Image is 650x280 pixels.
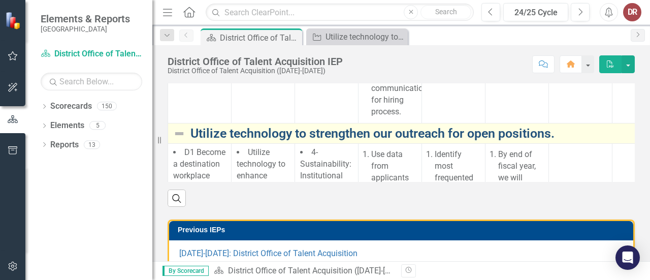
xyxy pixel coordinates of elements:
[309,30,405,43] a: Utilize technology to strengthen our outreach for open positions.
[41,73,142,90] input: Search Below...
[220,32,300,44] div: District Office of Talent Acquisition IEP
[503,3,568,21] button: 24/25 Cycle
[623,3,641,21] button: DR
[168,56,343,67] div: District Office of Talent Acquisition IEP
[173,147,225,180] span: D1 Become a destination workplace
[179,248,357,258] a: [DATE]-[DATE]: District Office of Talent Acquisition
[214,265,394,277] div: »
[435,8,457,16] span: Search
[173,128,185,140] img: Not Defined
[5,12,23,29] img: ClearPoint Strategy
[615,245,640,270] div: Open Intercom Messenger
[50,139,79,151] a: Reports
[206,4,474,21] input: Search ClearPoint...
[435,149,480,265] li: Identify most frequented advertising sites that candidates indicate to guide our recruiting dollars.
[50,101,92,112] a: Scorecards
[41,25,130,33] small: [GEOGRAPHIC_DATA]
[97,102,117,111] div: 150
[507,7,565,19] div: 24/25 Cycle
[228,266,410,275] a: District Office of Talent Acquisition ([DATE]-[DATE])
[41,48,142,60] a: District Office of Talent Acquisition ([DATE]-[DATE])
[41,13,130,25] span: Elements & Reports
[168,67,343,75] div: District Office of Talent Acquisition ([DATE]-[DATE])
[371,149,416,242] li: Use data from applicants to find out how they heard about our open positions.
[89,121,106,130] div: 5
[162,266,209,276] span: By Scorecard
[326,30,405,43] div: Utilize technology to strengthen our outreach for open positions.
[178,226,628,234] h3: Previous IEPs
[84,140,100,149] div: 13
[420,5,471,19] button: Search
[50,120,84,132] a: Elements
